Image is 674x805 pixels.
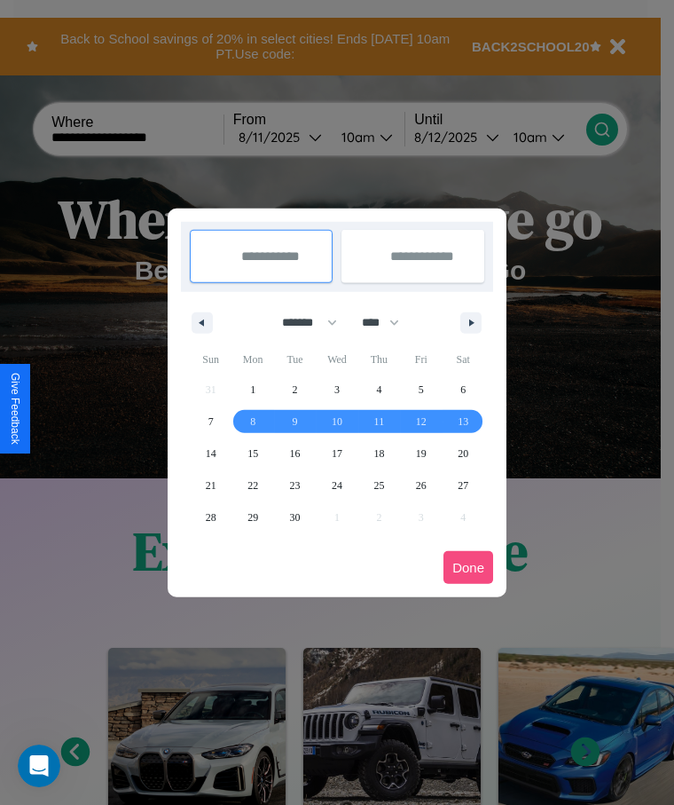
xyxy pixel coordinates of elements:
[460,374,466,406] span: 6
[358,374,400,406] button: 4
[290,438,301,470] span: 16
[458,438,468,470] span: 20
[373,470,384,501] span: 25
[316,406,357,438] button: 10
[206,501,216,533] span: 28
[443,345,484,374] span: Sat
[250,406,255,438] span: 8
[443,374,484,406] button: 6
[400,406,442,438] button: 12
[247,438,258,470] span: 15
[231,438,273,470] button: 15
[190,345,231,374] span: Sun
[419,374,424,406] span: 5
[400,438,442,470] button: 19
[231,374,273,406] button: 1
[374,406,385,438] span: 11
[358,345,400,374] span: Thu
[400,374,442,406] button: 5
[358,470,400,501] button: 25
[332,406,342,438] span: 10
[9,373,21,445] div: Give Feedback
[293,374,298,406] span: 2
[400,470,442,501] button: 26
[443,438,484,470] button: 20
[250,374,255,406] span: 1
[358,438,400,470] button: 18
[274,406,316,438] button: 9
[190,501,231,533] button: 28
[416,470,427,501] span: 26
[290,501,301,533] span: 30
[400,345,442,374] span: Fri
[231,501,273,533] button: 29
[190,438,231,470] button: 14
[416,438,427,470] span: 19
[18,745,60,787] iframe: Intercom live chat
[274,470,316,501] button: 23
[190,470,231,501] button: 21
[206,438,216,470] span: 14
[458,406,468,438] span: 13
[373,438,384,470] span: 18
[316,345,357,374] span: Wed
[290,470,301,501] span: 23
[274,501,316,533] button: 30
[274,438,316,470] button: 16
[332,438,342,470] span: 17
[458,470,468,501] span: 27
[247,501,258,533] span: 29
[443,470,484,501] button: 27
[274,374,316,406] button: 2
[358,406,400,438] button: 11
[206,470,216,501] span: 21
[316,374,357,406] button: 3
[443,551,493,584] button: Done
[293,406,298,438] span: 9
[231,470,273,501] button: 22
[274,345,316,374] span: Tue
[231,406,273,438] button: 8
[231,345,273,374] span: Mon
[376,374,381,406] span: 4
[332,470,342,501] span: 24
[416,406,427,438] span: 12
[208,406,214,438] span: 7
[316,470,357,501] button: 24
[443,406,484,438] button: 13
[190,406,231,438] button: 7
[247,470,258,501] span: 22
[316,438,357,470] button: 17
[334,374,340,406] span: 3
